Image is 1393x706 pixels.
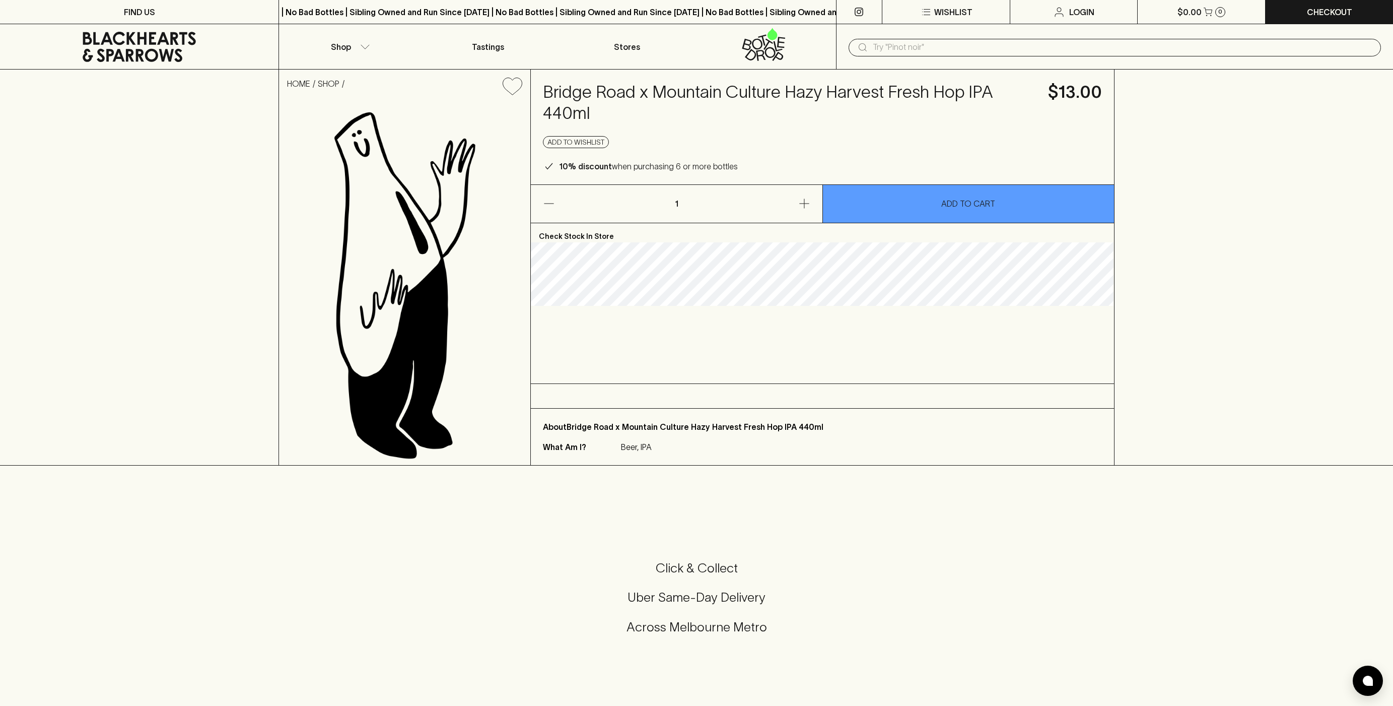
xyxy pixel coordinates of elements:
[531,223,1114,242] p: Check Stock In Store
[543,136,609,148] button: Add to wishlist
[1307,6,1352,18] p: Checkout
[12,560,1381,576] h5: Click & Collect
[934,6,972,18] p: Wishlist
[543,82,1036,124] h4: Bridge Road x Mountain Culture Hazy Harvest Fresh Hop IPA 440ml
[499,74,526,99] button: Add to wishlist
[1363,676,1373,686] img: bubble-icon
[823,185,1114,223] button: ADD TO CART
[279,24,418,69] button: Shop
[559,162,612,171] b: 10% discount
[12,619,1381,635] h5: Across Melbourne Metro
[558,24,696,69] a: Stores
[1069,6,1094,18] p: Login
[12,589,1381,606] h5: Uber Same-Day Delivery
[331,41,351,53] p: Shop
[124,6,155,18] p: FIND US
[559,160,738,172] p: when purchasing 6 or more bottles
[621,441,652,453] p: Beer, IPA
[1048,82,1102,103] h4: $13.00
[1218,9,1222,15] p: 0
[12,520,1381,688] div: Call to action block
[472,41,504,53] p: Tastings
[665,185,689,223] p: 1
[543,421,1102,433] p: About Bridge Road x Mountain Culture Hazy Harvest Fresh Hop IPA 440ml
[614,41,640,53] p: Stores
[318,79,339,88] a: SHOP
[941,198,995,210] p: ADD TO CART
[419,24,558,69] a: Tastings
[543,441,618,453] p: What Am I?
[287,79,310,88] a: HOME
[873,39,1373,55] input: Try "Pinot noir"
[279,103,530,465] img: Bridge Road x Mountain Culture Hazy Harvest Fresh Hop IPA 440ml
[1177,6,1202,18] p: $0.00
